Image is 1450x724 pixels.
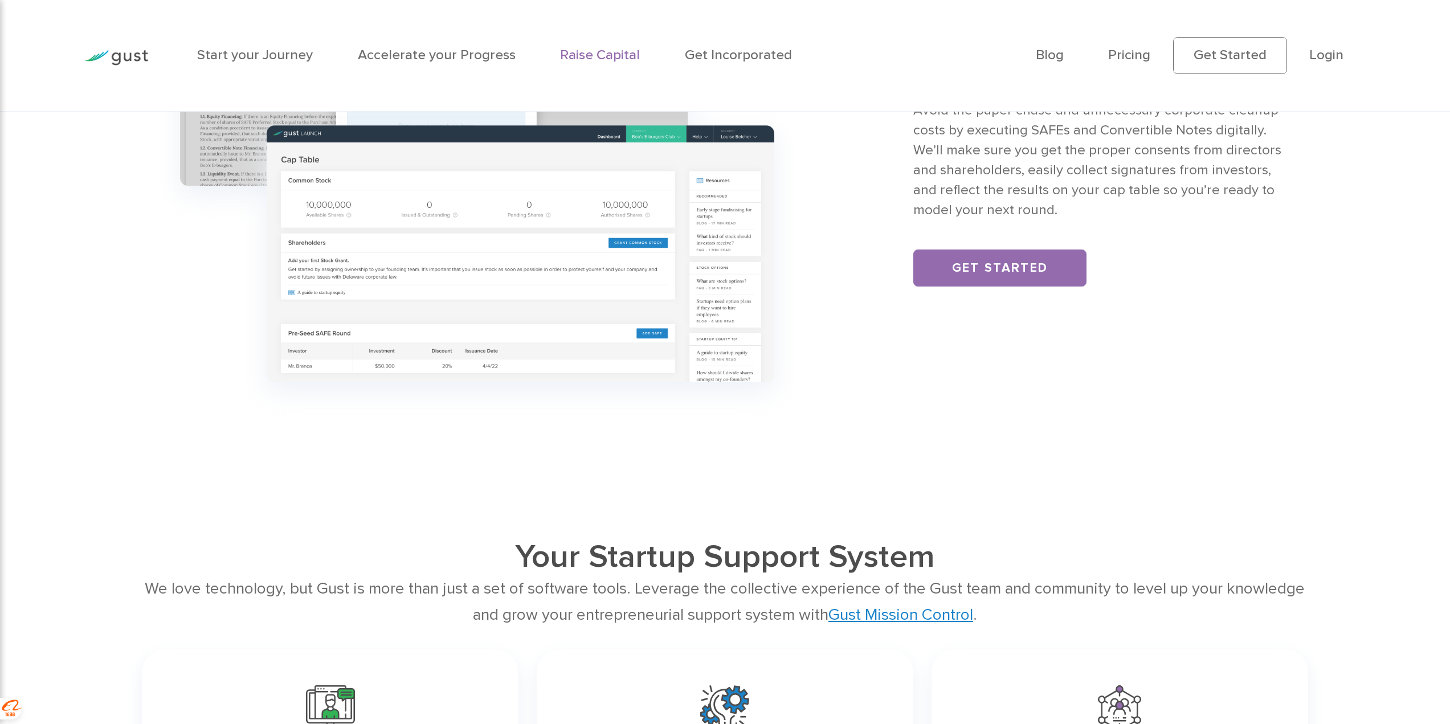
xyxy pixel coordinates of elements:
[1173,37,1287,73] a: Get Started
[259,537,1191,576] h2: Your Startup Support System
[560,47,640,63] a: Raise Capital
[84,50,148,66] img: Gust Logo
[913,249,1086,287] a: Get Started
[1108,47,1150,63] a: Pricing
[1036,47,1064,63] a: Blog
[142,576,1308,628] div: We love technology, but Gust is more than just a set of software tools. Leverage the collective e...
[358,47,516,63] a: Accelerate your Progress
[685,47,792,63] a: Get Incorporated
[197,47,313,63] a: Start your Journey
[913,100,1282,220] p: Avoid the paper chase and unnecessary corporate cleanup costs by executing SAFEs and Convertible ...
[1309,47,1343,63] a: Login
[828,605,973,624] a: Gust Mission Control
